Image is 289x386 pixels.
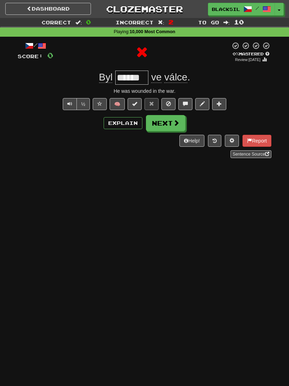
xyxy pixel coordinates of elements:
span: BlackSilence1425 [212,6,240,12]
span: / [256,6,259,11]
button: ½ [76,98,90,110]
button: Favorite sentence (alt+f) [93,98,107,110]
button: Round history (alt+y) [208,135,221,147]
div: Text-to-speech controls [61,98,90,110]
button: Help! [179,135,204,147]
button: 🧠 [110,98,125,110]
div: He was wounded in the war. [18,88,271,95]
span: 2 [168,18,173,25]
button: Play sentence audio (ctl+space) [63,98,77,110]
span: : [158,20,164,25]
span: Correct [42,19,71,25]
button: Set this sentence to 100% Mastered (alt+m) [128,98,142,110]
span: 0 % [233,52,239,56]
span: 0 [86,18,91,25]
button: Next [146,115,185,131]
button: Reset to 0% Mastered (alt+r) [144,98,159,110]
div: Mastered [230,51,271,57]
span: Incorrect [116,19,154,25]
div: / [18,42,53,50]
span: . [148,72,190,83]
span: Byl [99,72,113,83]
button: Discuss sentence (alt+u) [178,98,192,110]
button: Add to collection (alt+a) [212,98,226,110]
a: BlackSilence1425 / [208,3,275,16]
a: Clozemaster [102,3,187,15]
small: Review: [DATE] [235,58,260,62]
span: Score: [18,53,43,59]
span: : [75,20,82,25]
span: ve [151,72,162,83]
span: To go [198,19,219,25]
a: Sentence Source [230,150,271,158]
strong: 10,000 Most Common [130,29,175,34]
button: Ignore sentence (alt+i) [161,98,176,110]
span: 10 [234,18,244,25]
span: válce [164,72,187,83]
button: Edit sentence (alt+d) [195,98,209,110]
span: 0 [47,51,53,60]
button: Explain [104,117,142,129]
a: Dashboard [5,3,91,15]
span: : [223,20,230,25]
button: Report [242,135,271,147]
